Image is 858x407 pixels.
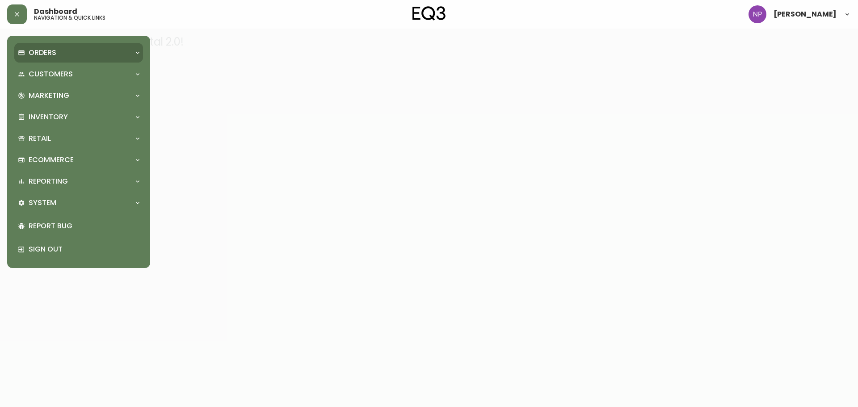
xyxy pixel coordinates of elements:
[14,150,143,170] div: Ecommerce
[749,5,766,23] img: 50f1e64a3f95c89b5c5247455825f96f
[14,43,143,63] div: Orders
[29,91,69,101] p: Marketing
[29,134,51,143] p: Retail
[29,221,139,231] p: Report Bug
[14,64,143,84] div: Customers
[29,112,68,122] p: Inventory
[34,8,77,15] span: Dashboard
[14,107,143,127] div: Inventory
[14,193,143,213] div: System
[29,48,56,58] p: Orders
[14,238,143,261] div: Sign Out
[29,244,139,254] p: Sign Out
[14,86,143,105] div: Marketing
[34,15,105,21] h5: navigation & quick links
[29,176,68,186] p: Reporting
[29,155,74,165] p: Ecommerce
[14,172,143,191] div: Reporting
[412,6,446,21] img: logo
[29,69,73,79] p: Customers
[14,214,143,238] div: Report Bug
[774,11,837,18] span: [PERSON_NAME]
[29,198,56,208] p: System
[14,129,143,148] div: Retail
